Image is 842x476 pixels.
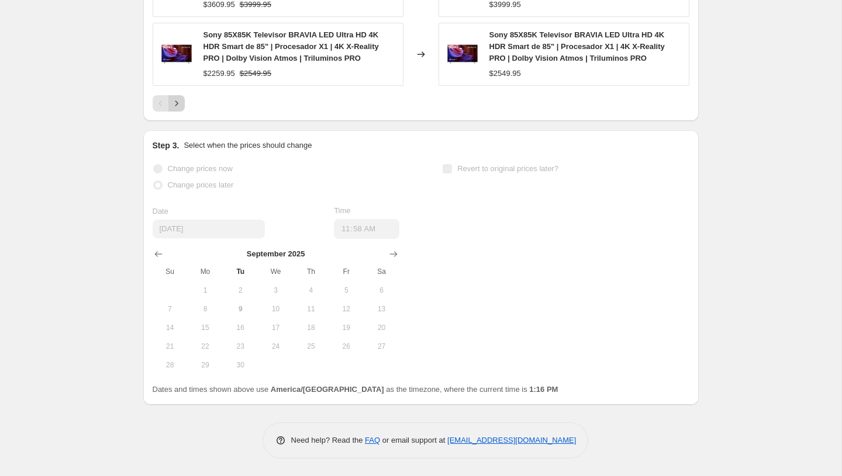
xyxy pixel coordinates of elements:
[153,95,185,112] nav: Pagination
[298,304,324,314] span: 11
[298,267,324,276] span: Th
[263,304,288,314] span: 10
[271,385,384,394] b: America/[GEOGRAPHIC_DATA]
[489,30,665,62] span: Sony 85X85K Televisor BRAVIA LED Ultra HD 4K HDR Smart de 85" | Procesador X1 | 4K X-Reality PRO ...
[153,337,188,356] button: Sunday September 21 2025
[489,68,521,79] div: $2549.95
[188,318,223,337] button: Monday September 15 2025
[364,262,399,281] th: Saturday
[227,304,253,314] span: 9
[223,318,258,337] button: Tuesday September 16 2025
[263,286,288,295] span: 3
[364,318,399,337] button: Saturday September 20 2025
[263,342,288,351] span: 24
[150,246,167,262] button: Show previous month, August 2025
[192,267,218,276] span: Mo
[294,262,329,281] th: Thursday
[153,385,558,394] span: Dates and times shown above use as the timezone, where the current time is
[240,68,271,79] strike: $2549.95
[153,318,188,337] button: Sunday September 14 2025
[157,304,183,314] span: 7
[159,37,194,72] img: KD85X85K_Sony_Web_001_80x.jpg
[529,385,558,394] b: 1:16 PM
[263,267,288,276] span: We
[168,180,234,189] span: Change prices later
[153,140,180,151] h2: Step 3.
[457,164,558,173] span: Revert to original prices later?
[258,300,293,318] button: Wednesday September 10 2025
[368,323,394,332] span: 20
[227,286,253,295] span: 2
[294,318,329,337] button: Thursday September 18 2025
[157,342,183,351] span: 21
[368,304,394,314] span: 13
[334,219,399,239] input: 12:00
[188,300,223,318] button: Monday September 8 2025
[153,356,188,374] button: Sunday September 28 2025
[168,164,233,173] span: Change prices now
[192,286,218,295] span: 1
[153,220,265,238] input: 9/9/2025
[333,304,359,314] span: 12
[333,342,359,351] span: 26
[329,281,364,300] button: Friday September 5 2025
[192,342,218,351] span: 22
[223,337,258,356] button: Tuesday September 23 2025
[365,436,380,444] a: FAQ
[329,262,364,281] th: Friday
[298,323,324,332] span: 18
[153,262,188,281] th: Sunday
[153,207,168,216] span: Date
[329,300,364,318] button: Friday September 12 2025
[298,286,324,295] span: 4
[188,281,223,300] button: Monday September 1 2025
[192,323,218,332] span: 15
[447,436,576,444] a: [EMAIL_ADDRESS][DOMAIN_NAME]
[364,300,399,318] button: Saturday September 13 2025
[157,323,183,332] span: 14
[157,267,183,276] span: Su
[192,304,218,314] span: 8
[368,267,394,276] span: Sa
[294,337,329,356] button: Thursday September 25 2025
[364,337,399,356] button: Saturday September 27 2025
[184,140,312,151] p: Select when the prices should change
[258,337,293,356] button: Wednesday September 24 2025
[223,262,258,281] th: Tuesday
[380,436,447,444] span: or email support at
[157,360,183,370] span: 28
[329,337,364,356] button: Friday September 26 2025
[227,360,253,370] span: 30
[333,323,359,332] span: 19
[153,300,188,318] button: Sunday September 7 2025
[227,323,253,332] span: 16
[258,281,293,300] button: Wednesday September 3 2025
[294,300,329,318] button: Thursday September 11 2025
[333,267,359,276] span: Fr
[168,95,185,112] button: Next
[223,356,258,374] button: Tuesday September 30 2025
[329,318,364,337] button: Friday September 19 2025
[368,286,394,295] span: 6
[334,206,350,215] span: Time
[368,342,394,351] span: 27
[227,267,253,276] span: Tu
[298,342,324,351] span: 25
[227,342,253,351] span: 23
[294,281,329,300] button: Thursday September 4 2025
[333,286,359,295] span: 5
[364,281,399,300] button: Saturday September 6 2025
[192,360,218,370] span: 29
[223,300,258,318] button: Today Tuesday September 9 2025
[203,68,235,79] div: $2259.95
[203,30,379,62] span: Sony 85X85K Televisor BRAVIA LED Ultra HD 4K HDR Smart de 85" | Procesador X1 | 4K X-Reality PRO ...
[188,337,223,356] button: Monday September 22 2025
[263,323,288,332] span: 17
[188,262,223,281] th: Monday
[258,262,293,281] th: Wednesday
[291,436,365,444] span: Need help? Read the
[445,37,480,72] img: KD85X85K_Sony_Web_001_80x.jpg
[223,281,258,300] button: Tuesday September 2 2025
[385,246,402,262] button: Show next month, October 2025
[188,356,223,374] button: Monday September 29 2025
